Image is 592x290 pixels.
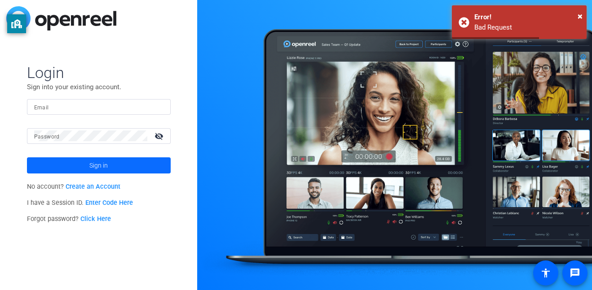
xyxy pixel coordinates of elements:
[540,268,551,278] mat-icon: accessibility
[34,134,60,140] mat-label: Password
[149,130,171,143] mat-icon: visibility_off
[27,199,133,207] span: I have a Session ID.
[474,12,580,22] div: Error!
[34,104,49,111] mat-label: Email
[578,11,583,22] span: ×
[27,157,171,173] button: Sign in
[34,101,163,112] input: Enter Email Address
[66,183,120,190] a: Create an Account
[27,183,121,190] span: No account?
[80,215,111,223] a: Click Here
[7,14,26,33] button: privacy banner
[27,63,171,82] span: Login
[578,9,583,23] button: Close
[27,82,171,92] p: Sign into your existing account.
[6,6,116,30] img: blue-gradient.svg
[570,268,580,278] mat-icon: message
[85,199,133,207] a: Enter Code Here
[474,22,580,33] div: Bad Request
[27,215,111,223] span: Forgot password?
[89,154,108,177] span: Sign in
